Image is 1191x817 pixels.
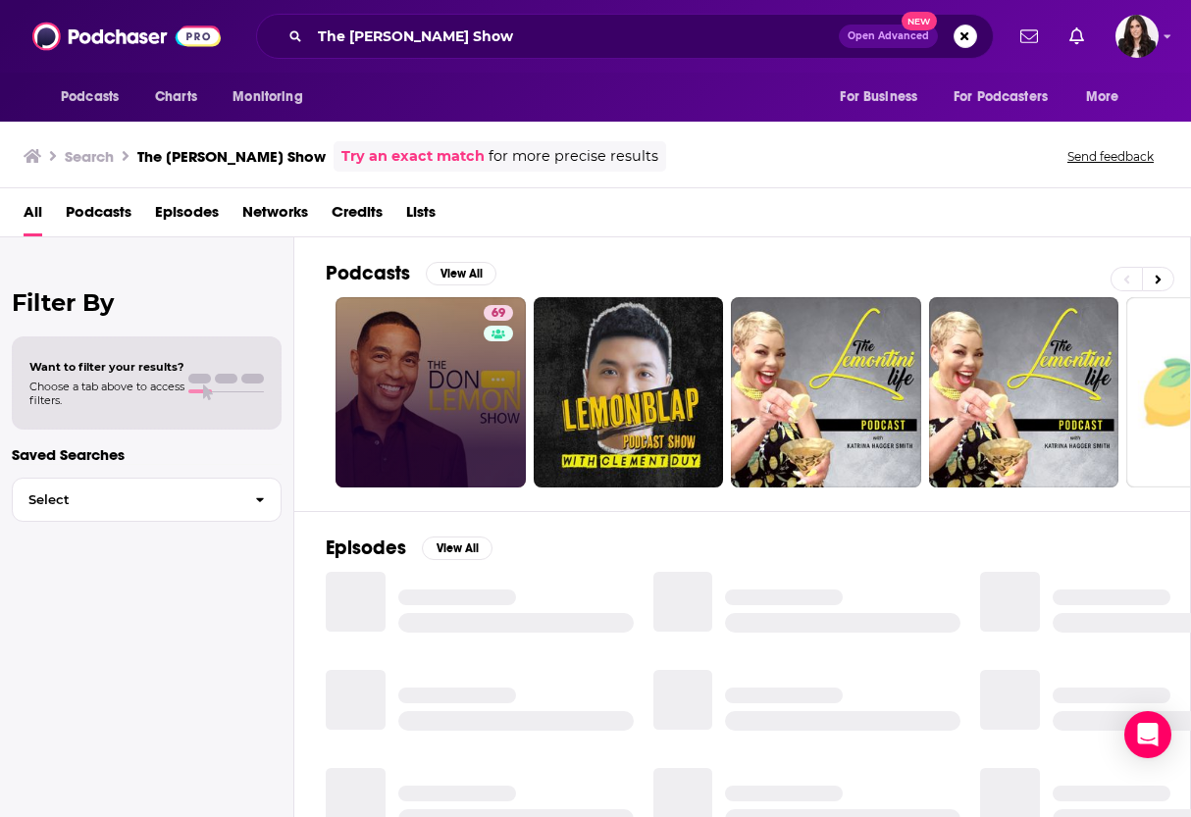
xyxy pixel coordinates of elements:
span: More [1086,83,1119,111]
span: Podcasts [61,83,119,111]
button: Show profile menu [1115,15,1159,58]
a: Podcasts [66,196,131,236]
span: Logged in as RebeccaShapiro [1115,15,1159,58]
span: New [902,12,937,30]
a: EpisodesView All [326,536,492,560]
span: Choose a tab above to access filters. [29,380,184,407]
span: For Business [840,83,917,111]
span: for more precise results [489,145,658,168]
a: All [24,196,42,236]
button: Open AdvancedNew [839,25,938,48]
span: 69 [492,304,505,324]
a: Lists [406,196,436,236]
h2: Episodes [326,536,406,560]
button: Select [12,478,282,522]
button: open menu [1072,78,1144,116]
button: open menu [219,78,328,116]
button: open menu [47,78,144,116]
button: open menu [941,78,1076,116]
a: Networks [242,196,308,236]
button: View All [426,262,496,285]
h3: The [PERSON_NAME] Show [137,147,326,166]
img: Podchaser - Follow, Share and Rate Podcasts [32,18,221,55]
a: Try an exact match [341,145,485,168]
span: Select [13,493,239,506]
span: Monitoring [233,83,302,111]
span: Open Advanced [848,31,929,41]
button: Send feedback [1062,148,1160,165]
a: 69 [336,297,526,487]
h2: Filter By [12,288,282,317]
div: Search podcasts, credits, & more... [256,14,994,59]
span: For Podcasters [954,83,1048,111]
a: Credits [332,196,383,236]
a: Episodes [155,196,219,236]
h3: Search [65,147,114,166]
a: 69 [484,305,513,321]
img: User Profile [1115,15,1159,58]
span: Charts [155,83,197,111]
span: Want to filter your results? [29,360,184,374]
input: Search podcasts, credits, & more... [310,21,839,52]
p: Saved Searches [12,445,282,464]
a: PodcastsView All [326,261,496,285]
a: Charts [142,78,209,116]
div: Open Intercom Messenger [1124,711,1171,758]
a: Show notifications dropdown [1012,20,1046,53]
button: View All [422,536,492,560]
button: open menu [826,78,942,116]
a: Show notifications dropdown [1062,20,1092,53]
h2: Podcasts [326,261,410,285]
